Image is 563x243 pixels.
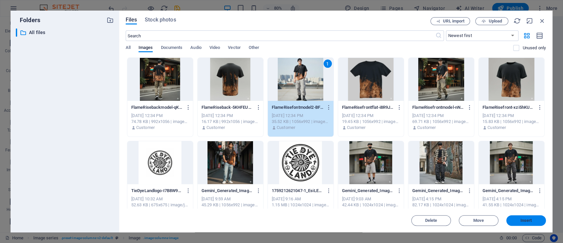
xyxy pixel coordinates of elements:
[459,215,498,226] button: Move
[139,44,153,53] span: Images
[16,16,40,24] p: Folders
[488,19,502,23] span: Upload
[131,196,189,202] div: [DATE] 10:32 AM
[342,196,400,202] div: [DATE] 9:03 AM
[131,202,189,208] div: 52.63 KB | 675x675 | image/jpeg
[202,202,259,208] div: 45.29 KB | 1056x992 | image/webp
[526,17,533,24] i: Minimize
[520,219,532,223] span: Insert
[277,208,295,214] p: Customer
[272,188,324,194] p: 1759212621047-1_EsiLE3_7CbfXty_uniHQ.jpg
[514,17,521,24] i: Reload
[347,208,365,214] p: Customer
[209,44,220,53] span: Video
[342,188,394,194] p: Gemini_Generated_Image_lue566lue566lue5-y5DOHmiY5bbyx5O7fSuxJA.webp
[342,202,400,208] div: 42.44 KB | 1024x1024 | image/webp
[412,119,470,125] div: 69.71 KB | 1056x992 | image/webp
[342,113,400,119] div: [DATE] 12:34 PM
[342,104,394,110] p: FlameRisefrontflat-i8R9JhnTlI0ymeaItQJH8A.webp
[126,30,435,41] input: Search
[277,125,295,131] p: Customer
[272,104,324,110] p: FlameRisefontmodel2-BFhe9RXrvoxWGtWm3EALsQ.webp
[417,125,436,131] p: Customer
[131,188,183,194] p: TieDyeLandlogo-I7B8W9CMtta7ArQmeQt2ZQ.jpg
[202,113,259,119] div: [DATE] 12:34 PM
[136,208,155,214] p: Customer
[522,45,546,51] p: Displays only files that are not in use on the website. Files added during this session can still...
[29,29,102,36] p: All files
[131,119,189,125] div: 74.78 KB | 992x1056 | image/webp
[107,17,114,24] i: Create new folder
[483,113,540,119] div: [DATE] 12:34 PM
[272,202,329,208] div: 1.15 MB | 1024x1024 | image/png
[483,104,534,110] p: FlameRisefront-xzi5hKUZiJhfbItVeWlmKQ.webp
[411,215,451,226] button: Delete
[417,208,436,214] p: Customer
[145,16,176,24] span: Stock photos
[202,196,259,202] div: [DATE] 9:59 AM
[430,17,470,25] button: URL import
[475,17,508,25] button: Upload
[202,104,253,110] p: FlameRiseback-5KHFEUuocovHiOL0LnsPSQ.webp
[202,119,259,125] div: 16.17 KB | 992x1056 | image/webp
[483,119,540,125] div: 15.83 KB | 1056x992 | image/webp
[126,16,137,24] span: Files
[412,188,464,194] p: Gemini_Generated_Image_w4qogiw4qogiw4qo-mFoMkHIuTOeRfxG2NvQpkA.webp
[412,113,470,119] div: [DATE] 12:34 PM
[473,219,484,223] span: Move
[126,44,131,53] span: All
[202,188,253,194] p: Gemini_Generated_Image_h8drq2h8drq2h8dr-NfAp1gUeKnBqoE31mzn1_A.webp
[412,196,470,202] div: [DATE] 4:15 PM
[412,104,464,110] p: FlameRisefrontmodel-nNFpwj7Fc4POCG5w9Yrtnw.webp
[483,188,534,194] p: Gemini_Generated_Image_racx5bracx5bracx-6EBqYpAwL2F8sigr50fxAg.webp
[228,44,241,53] span: Vector
[483,202,540,208] div: 41.55 KB | 1024x1024 | image/webp
[347,125,365,131] p: Customer
[206,208,225,214] p: Customer
[249,44,259,53] span: Other
[506,215,546,226] button: Insert
[272,119,329,125] div: 35.52 KB | 1056x992 | image/webp
[324,60,332,68] div: 1
[272,196,329,202] div: [DATE] 9:16 AM
[487,208,506,214] p: Customer
[161,44,182,53] span: Documents
[131,104,183,110] p: FlameRisebackmodel-qKo2tFuafA_FBRJUKhV5Vw.webp
[190,44,201,53] span: Audio
[425,219,437,223] span: Delete
[342,119,400,125] div: 19.45 KB | 1056x992 | image/webp
[443,19,464,23] span: URL import
[412,202,470,208] div: 82.17 KB | 1024x1024 | image/webp
[483,196,540,202] div: [DATE] 4:15 PM
[16,28,17,37] div: ​
[206,125,225,131] p: Customer
[136,125,155,131] p: Customer
[539,17,546,24] i: Close
[487,125,506,131] p: Customer
[131,113,189,119] div: [DATE] 12:34 PM
[272,113,329,119] div: [DATE] 12:34 PM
